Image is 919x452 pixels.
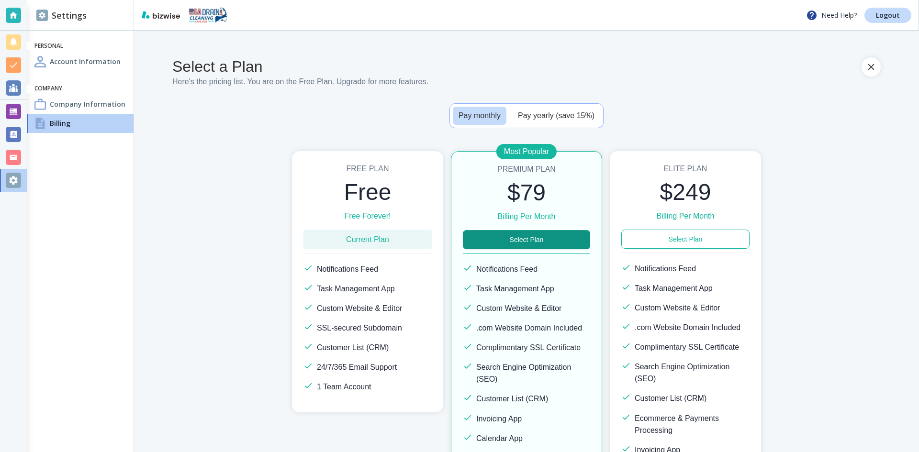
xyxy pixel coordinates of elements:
[27,114,134,133] a: BillingBilling
[476,361,590,385] h6: Search Engine Optimization (SEO)
[476,393,548,405] h6: Customer List (CRM)
[50,56,121,66] h4: Account Information
[346,233,389,245] h6: Current Plan
[463,210,590,222] h6: Billing Per Month
[621,210,750,222] h6: Billing Per Month
[142,11,180,19] img: bizwise
[476,263,538,275] h6: Notifications Feed
[303,178,432,206] h2: Free
[27,52,134,71] a: Account InformationAccount Information
[635,361,750,385] h6: Search Engine Optimization (SEO)
[34,85,126,93] h6: Company
[621,163,750,175] h6: Elite Plan
[34,42,126,50] h6: Personal
[36,10,48,21] img: DashboardSidebarSettings.svg
[317,322,402,334] h6: SSL-secured Subdomain
[621,178,750,206] h2: $249
[463,163,590,175] h6: Premium Plan
[27,95,134,114] a: Company InformationCompany Information
[50,118,70,128] h4: Billing
[303,163,432,175] h6: Free Plan
[36,9,87,22] h2: Settings
[476,302,561,314] h6: Custom Website & Editor
[476,283,554,295] h6: Task Management App
[188,8,227,23] img: USA Drain Cleaning Cape Cod
[172,57,428,76] h4: Select a Plan
[504,146,549,157] p: Most Popular
[635,282,713,294] h6: Task Management App
[635,341,739,353] h6: Complimentary SSL Certificate
[476,322,582,334] h6: .com Website Domain Included
[512,107,600,125] button: Pay yearly (save 15%)
[303,210,432,222] h6: Free Forever!
[635,263,696,275] h6: Notifications Feed
[635,412,750,436] h6: Ecommerce & Payments Processing
[635,392,706,404] h6: Customer List (CRM)
[864,8,911,23] a: Logout
[476,432,523,444] h6: Calendar App
[50,99,125,109] h4: Company Information
[317,263,378,275] h6: Notifications Feed
[476,413,522,425] h6: Invoicing App
[463,179,590,207] h2: $79
[476,342,581,353] h6: Complimentary SSL Certificate
[317,283,395,295] h6: Task Management App
[317,342,389,353] h6: Customer List (CRM)
[635,302,720,314] h6: Custom Website & Editor
[876,12,900,19] p: Logout
[635,321,740,333] h6: .com Website Domain Included
[317,381,371,393] h6: 1 Team Account
[806,10,857,21] p: Need Help?
[172,76,428,88] h6: Here's the pricing list. You are on the Free Plan . Upgrade for more features.
[317,361,397,373] h6: 24/7/365 Email Support
[463,230,590,249] button: Select Plan
[621,230,750,249] button: Select Plan
[317,302,402,314] h6: Custom Website & Editor
[453,107,506,125] button: Pay monthly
